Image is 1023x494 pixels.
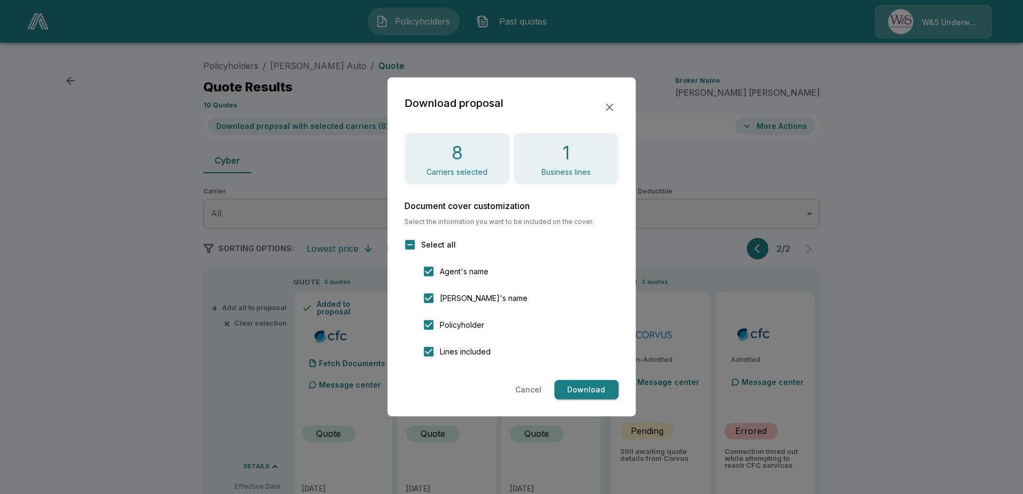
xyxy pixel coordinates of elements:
span: [PERSON_NAME]'s name [440,292,528,304]
span: Select all [421,239,456,250]
button: Cancel [511,380,546,400]
h4: 8 [452,142,463,164]
span: Policyholder [440,319,484,330]
span: Agent's name [440,266,488,277]
h6: Document cover customization [404,202,619,210]
p: Business lines [541,168,591,176]
button: Download [554,380,619,400]
span: Select the information you want to be included on the cover. [404,219,619,225]
h2: Download proposal [404,95,503,112]
p: Carriers selected [426,168,487,176]
span: Lines included [440,346,491,357]
h4: 1 [562,142,570,164]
